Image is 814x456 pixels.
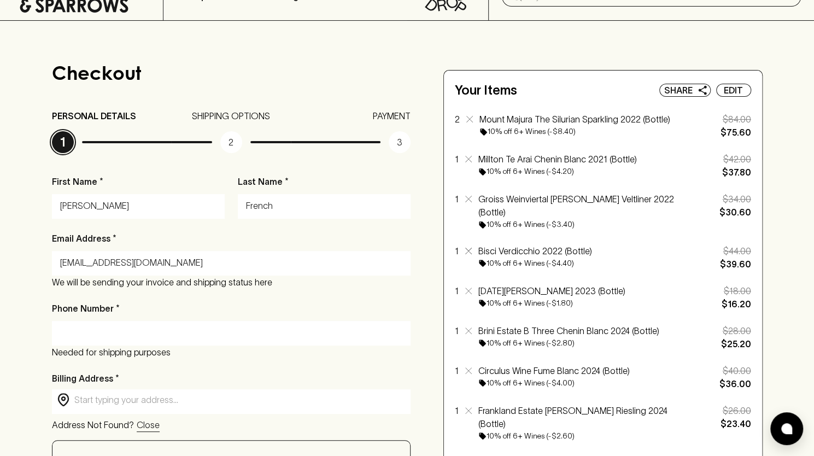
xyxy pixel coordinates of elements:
h5: Your Items [455,81,517,99]
p: Edit [724,84,743,97]
p: Close [137,418,160,431]
p: $23.40 [696,417,751,430]
p: $30.60 [696,206,751,219]
p: 1 [455,244,459,271]
h6: 10% off 6+ Wines (-$4.20) [487,166,574,178]
img: bubble-icon [781,423,792,434]
p: PERSONAL DETAILS [52,109,136,122]
p: 2 [220,131,242,153]
p: PAYMENT [373,109,411,122]
p: Circulus Wine Fume Blanc 2024 (Bottle) [478,364,690,377]
h6: 10% off 6+ Wines (-$8.40) [488,126,576,138]
h6: 10% off 6+ Wines (-$2.60) [487,430,575,442]
p: Brini Estate B Three Chenin Blanc 2024 (Bottle) [478,324,690,337]
p: $36.00 [696,377,751,390]
button: Edit [716,84,751,97]
p: 1 [455,192,459,231]
p: $26.00 [696,404,751,417]
p: 1 [455,153,459,179]
p: $75.60 [696,126,751,139]
p: 1 [455,364,459,390]
h6: 10% off 6+ Wines (-$2.80) [487,337,575,349]
p: $39.60 [696,258,751,271]
p: 1 [455,284,459,311]
button: Share [659,84,711,97]
p: Needed for shipping purposes [52,346,411,359]
h6: 10% off 6+ Wines (-$4.40) [487,258,574,270]
p: $84.00 [696,113,751,126]
p: Groiss Weinviertal [PERSON_NAME] Veltliner 2022 (Bottle) [478,192,690,219]
p: Address Not Found? [52,418,134,432]
p: 3 [389,131,411,153]
p: $44.00 [696,244,751,258]
p: Last Name * [238,175,411,188]
p: Millton Te Arai Chenin Blanc 2021 (Bottle) [478,153,690,166]
p: $18.00 [696,284,751,297]
p: Billing Address * [52,372,411,385]
h6: 10% off 6+ Wines (-$3.40) [487,219,575,231]
h6: 10% off 6+ Wines (-$4.00) [487,377,575,389]
p: Share [664,84,693,97]
p: Phone Number * [52,302,120,315]
p: $25.20 [696,337,751,350]
p: [DATE][PERSON_NAME] 2023 (Bottle) [478,284,690,297]
p: $34.00 [696,192,751,206]
input: Start typing your address... [74,394,406,406]
p: We will be sending your invoice and shipping status here [52,276,411,289]
h4: Checkout [52,65,411,87]
p: $28.00 [696,324,751,337]
p: $16.20 [696,297,751,311]
p: Email Address * [52,232,116,245]
p: $42.00 [696,153,751,166]
p: Mount Majura The Silurian Sparkling 2022 (Bottle) [479,113,690,126]
p: SHIPPING OPTIONS [192,109,270,122]
p: 2 [455,113,460,139]
h6: 10% off 6+ Wines (-$1.80) [487,297,573,309]
p: 1 [52,131,74,153]
p: 1 [455,324,459,350]
p: Bisci Verdicchio 2022 (Bottle) [478,244,690,258]
p: First Name * [52,175,225,188]
p: Frankland Estate [PERSON_NAME] Riesling 2024 (Bottle) [478,404,690,430]
p: $40.00 [696,364,751,377]
p: $37.80 [696,166,751,179]
p: 1 [455,404,459,442]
